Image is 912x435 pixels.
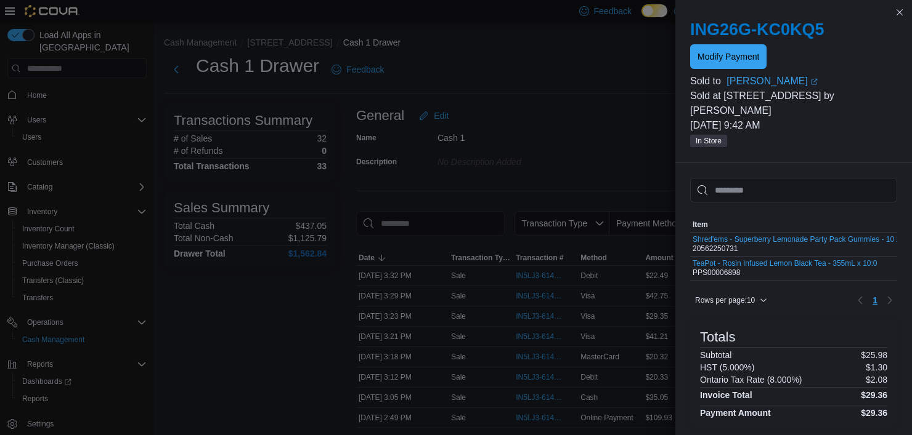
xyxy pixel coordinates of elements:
[866,375,887,385] p: $2.08
[873,294,877,306] span: 1
[810,78,818,86] svg: External link
[853,293,868,308] button: Previous page
[690,178,897,202] input: This is a search bar. As you type, the results lower in the page will automatically filter.
[695,295,755,305] span: Rows per page : 10
[882,293,897,308] button: Next page
[693,259,877,268] button: TeaPot - Rosin Infused Lemon Black Tea - 355mL x 10:0
[868,290,882,310] button: Page 1 of 1
[690,135,727,147] span: In Store
[700,375,802,385] h6: Ontario Tax Rate (8.000%)
[696,135,722,146] span: In Store
[690,293,772,308] button: Rows per page:10
[853,290,897,310] nav: Pagination for table: MemoryTable from EuiInMemoryTable
[700,362,754,372] h6: HST (5.000%)
[861,408,887,418] h4: $29.36
[727,74,897,89] a: [PERSON_NAME]External link
[861,390,887,400] h4: $29.36
[868,290,882,310] ul: Pagination for table: MemoryTable from EuiInMemoryTable
[700,350,731,360] h6: Subtotal
[690,118,897,133] p: [DATE] 9:42 AM
[861,350,887,360] p: $25.98
[700,330,735,345] h3: Totals
[700,390,752,400] h4: Invoice Total
[690,89,897,118] p: Sold at [STREET_ADDRESS] by [PERSON_NAME]
[690,20,897,39] h2: ING26G-KC0KQ5
[690,44,767,69] button: Modify Payment
[866,362,887,372] p: $1.30
[690,74,724,89] div: Sold to
[700,408,771,418] h4: Payment Amount
[693,259,877,277] div: PPS00006898
[698,50,759,63] span: Modify Payment
[892,5,907,20] button: Close this dialog
[693,220,708,229] span: Item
